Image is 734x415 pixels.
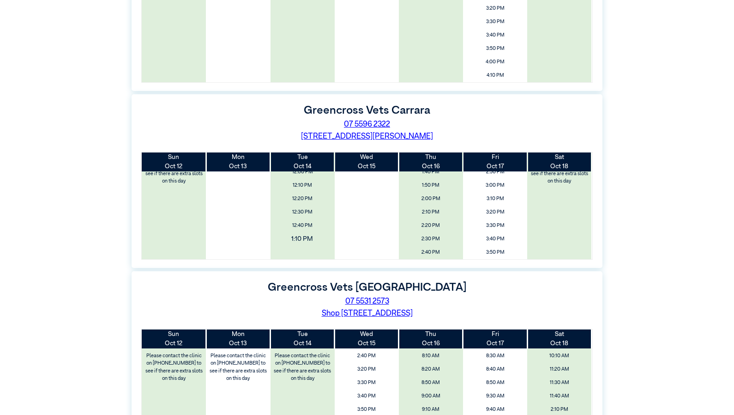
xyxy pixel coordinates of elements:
span: 2:40 PM [337,350,396,362]
span: 2:00 PM [402,193,460,205]
span: 10:10 AM [530,350,589,362]
th: Oct 17 [463,153,527,171]
a: 07 5596 2322 [344,121,390,128]
th: Oct 18 [527,153,591,171]
span: 2:50 PM [466,166,524,178]
span: 3:20 PM [466,207,524,218]
span: 3:10 PM [466,193,524,205]
span: 3:50 PM [466,43,524,55]
span: 3:00 PM [466,180,524,191]
span: 3:40 PM [466,29,524,41]
span: 8:20 AM [402,364,460,375]
th: Oct 12 [142,153,206,171]
th: Oct 14 [271,153,335,171]
a: 07 5531 2573 [345,298,389,305]
span: 12:10 PM [273,180,331,191]
span: 8:10 AM [402,350,460,362]
label: Please contact the clinic on [PHONE_NUMBER] to see if there are extra slots on this day [207,350,270,384]
span: 1:10 PM [264,232,340,246]
label: Please contact the clinic on [PHONE_NUMBER] to see if there are extra slots on this day [271,350,334,384]
a: Shop [STREET_ADDRESS] [322,310,413,317]
span: 11:40 AM [530,391,589,402]
span: 12:00 PM [273,166,331,178]
label: Greencross Vets Carrara [304,105,430,116]
span: 8:50 AM [402,377,460,389]
span: 3:30 PM [466,16,524,27]
th: Oct 15 [335,153,399,171]
span: 11:30 AM [530,377,589,389]
span: 11:20 AM [530,364,589,375]
th: Oct 12 [142,330,206,348]
span: 2:10 PM [402,207,460,218]
span: 1:50 PM [402,180,460,191]
th: Oct 13 [206,330,270,348]
span: 8:40 AM [466,364,524,375]
span: 3:50 PM [466,247,524,258]
th: Oct 16 [399,153,463,171]
span: 4:00 PM [466,56,524,68]
th: Oct 14 [271,330,335,348]
span: 8:30 AM [466,350,524,362]
span: 12:30 PM [273,207,331,218]
span: 3:40 PM [466,233,524,245]
th: Oct 16 [399,330,463,348]
span: 3:20 PM [337,364,396,375]
th: Oct 17 [463,330,527,348]
span: 12:20 PM [273,193,331,205]
span: 2:40 PM [402,247,460,258]
span: 3:30 PM [466,220,524,232]
span: 12:40 PM [273,220,331,232]
span: 3:30 PM [337,377,396,389]
th: Oct 13 [206,153,270,171]
span: 3:40 PM [337,391,396,402]
span: 9:30 AM [466,391,524,402]
span: 2:20 PM [402,220,460,232]
span: 4:10 PM [466,70,524,81]
a: [STREET_ADDRESS][PERSON_NAME] [301,133,433,140]
label: Please contact the clinic on [PHONE_NUMBER] to see if there are extra slots on this day [143,350,205,384]
th: Oct 18 [527,330,591,348]
span: 3:20 PM [466,2,524,14]
label: Greencross Vets [GEOGRAPHIC_DATA] [268,282,466,293]
span: 2:30 PM [402,233,460,245]
span: 8:50 AM [466,377,524,389]
span: 1:40 PM [402,166,460,178]
th: Oct 15 [335,330,399,348]
span: 9:00 AM [402,391,460,402]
